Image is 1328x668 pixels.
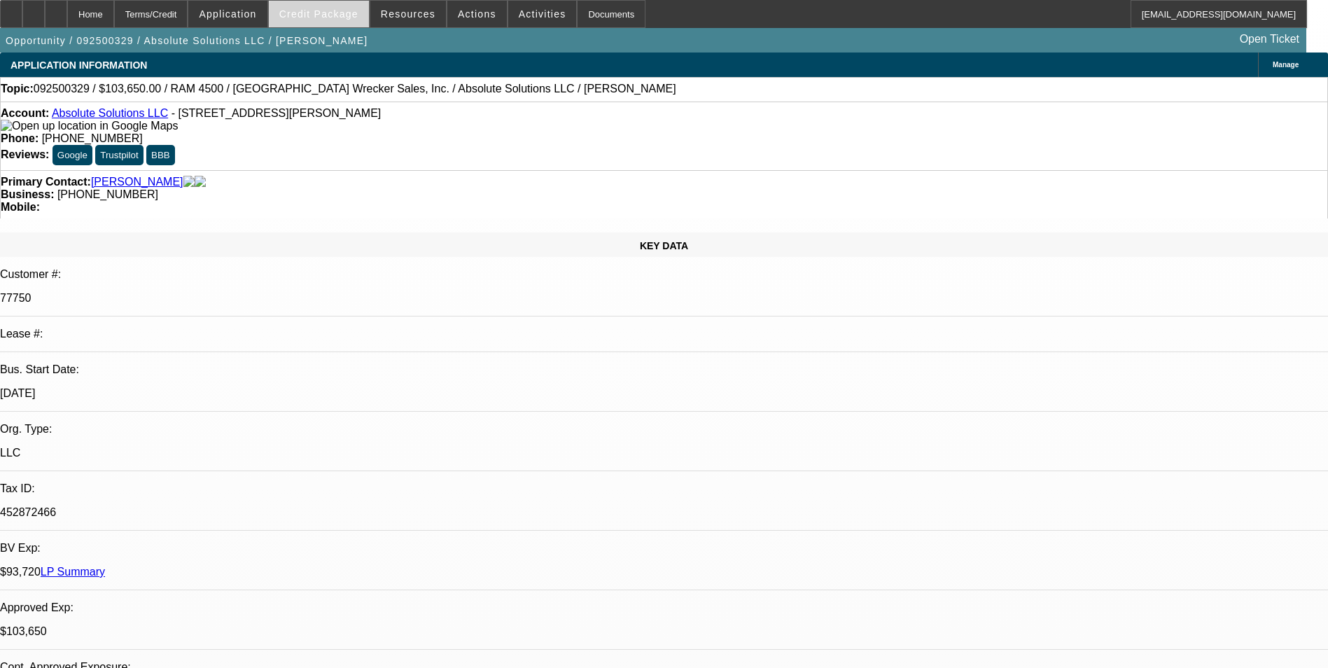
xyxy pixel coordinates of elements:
[1,107,49,119] strong: Account:
[458,8,496,20] span: Actions
[1,83,34,95] strong: Topic:
[1234,27,1305,51] a: Open Ticket
[146,145,175,165] button: BBB
[6,35,368,46] span: Opportunity / 092500329 / Absolute Solutions LLC / [PERSON_NAME]
[91,176,183,188] a: [PERSON_NAME]
[95,145,143,165] button: Trustpilot
[381,8,435,20] span: Resources
[199,8,256,20] span: Application
[269,1,369,27] button: Credit Package
[172,107,382,119] span: - [STREET_ADDRESS][PERSON_NAME]
[640,240,688,251] span: KEY DATA
[519,8,566,20] span: Activities
[1273,61,1299,69] span: Manage
[447,1,507,27] button: Actions
[188,1,267,27] button: Application
[11,60,147,71] span: APPLICATION INFORMATION
[57,188,158,200] span: [PHONE_NUMBER]
[52,107,168,119] a: Absolute Solutions LLC
[195,176,206,188] img: linkedin-icon.png
[34,83,676,95] span: 092500329 / $103,650.00 / RAM 4500 / [GEOGRAPHIC_DATA] Wrecker Sales, Inc. / Absolute Solutions L...
[53,145,92,165] button: Google
[42,132,143,144] span: [PHONE_NUMBER]
[1,132,39,144] strong: Phone:
[41,566,105,578] a: LP Summary
[370,1,446,27] button: Resources
[1,201,40,213] strong: Mobile:
[508,1,577,27] button: Activities
[1,188,54,200] strong: Business:
[1,120,178,132] a: View Google Maps
[1,148,49,160] strong: Reviews:
[183,176,195,188] img: facebook-icon.png
[1,120,178,132] img: Open up location in Google Maps
[279,8,358,20] span: Credit Package
[1,176,91,188] strong: Primary Contact:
